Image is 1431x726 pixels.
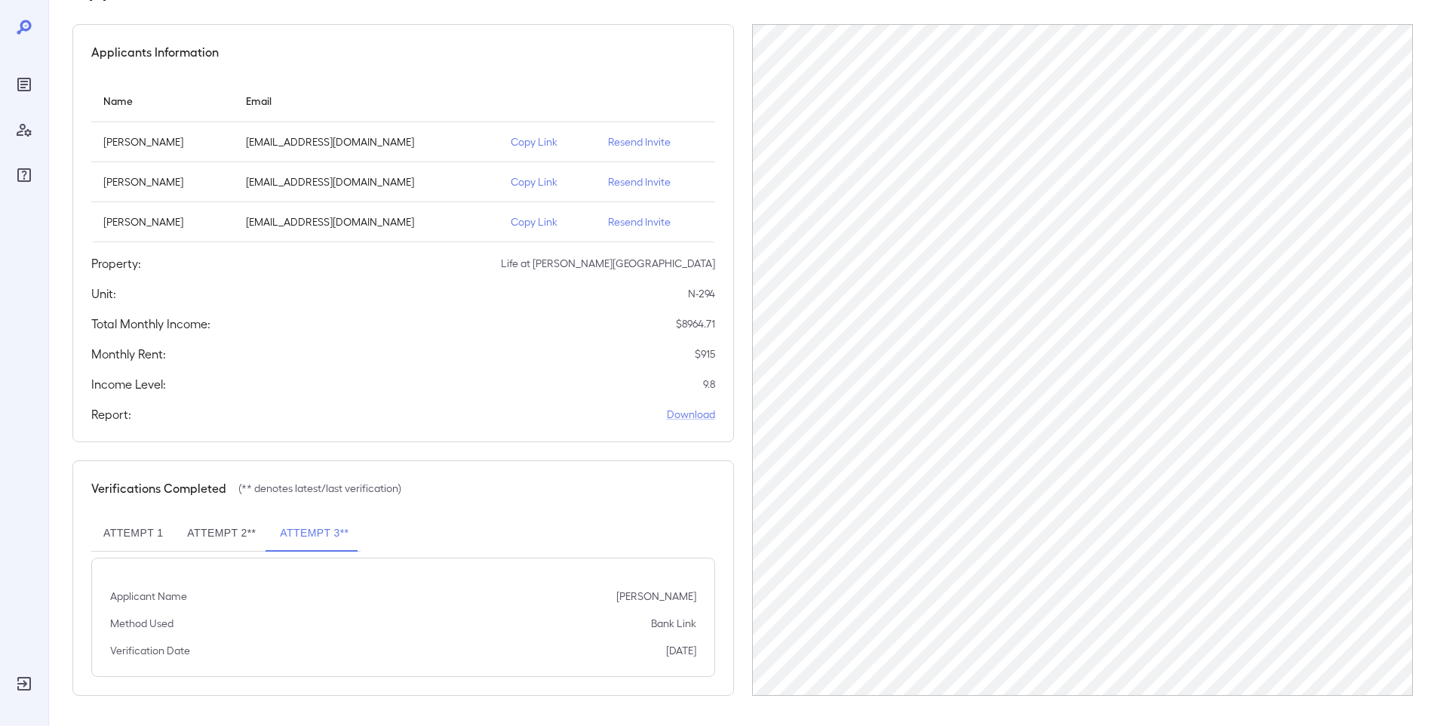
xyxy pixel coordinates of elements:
p: [PERSON_NAME] [616,589,696,604]
p: [EMAIL_ADDRESS][DOMAIN_NAME] [246,174,486,189]
p: Bank Link [651,616,696,631]
p: Life at [PERSON_NAME][GEOGRAPHIC_DATA] [501,256,715,271]
h5: Verifications Completed [91,479,226,497]
p: [EMAIL_ADDRESS][DOMAIN_NAME] [246,214,486,229]
p: [PERSON_NAME] [103,214,222,229]
p: Method Used [110,616,174,631]
p: $ 8964.71 [676,316,715,331]
p: Resend Invite [608,174,703,189]
th: Email [234,79,498,122]
div: Manage Users [12,118,36,142]
div: Reports [12,72,36,97]
h5: Unit: [91,285,116,303]
button: Attempt 2** [175,515,268,552]
p: Copy Link [511,174,584,189]
p: Resend Invite [608,214,703,229]
p: N-294 [688,286,715,301]
h5: Income Level: [91,375,166,393]
button: Attempt 3** [268,515,361,552]
h5: Report: [91,405,131,423]
h5: Monthly Rent: [91,345,166,363]
h5: Applicants Information [91,43,219,61]
div: Log Out [12,672,36,696]
p: Verification Date [110,643,190,658]
p: (** denotes latest/last verification) [238,481,401,496]
p: Copy Link [511,134,584,149]
p: [PERSON_NAME] [103,174,222,189]
p: $ 915 [695,346,715,361]
p: [DATE] [666,643,696,658]
a: Download [667,407,715,422]
div: FAQ [12,163,36,187]
table: simple table [91,79,715,242]
h5: Property: [91,254,141,272]
p: Resend Invite [608,134,703,149]
p: 9.8 [703,377,715,392]
p: [EMAIL_ADDRESS][DOMAIN_NAME] [246,134,486,149]
p: [PERSON_NAME] [103,134,222,149]
h5: Total Monthly Income: [91,315,210,333]
p: Copy Link [511,214,584,229]
th: Name [91,79,234,122]
p: Applicant Name [110,589,187,604]
button: Attempt 1 [91,515,175,552]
